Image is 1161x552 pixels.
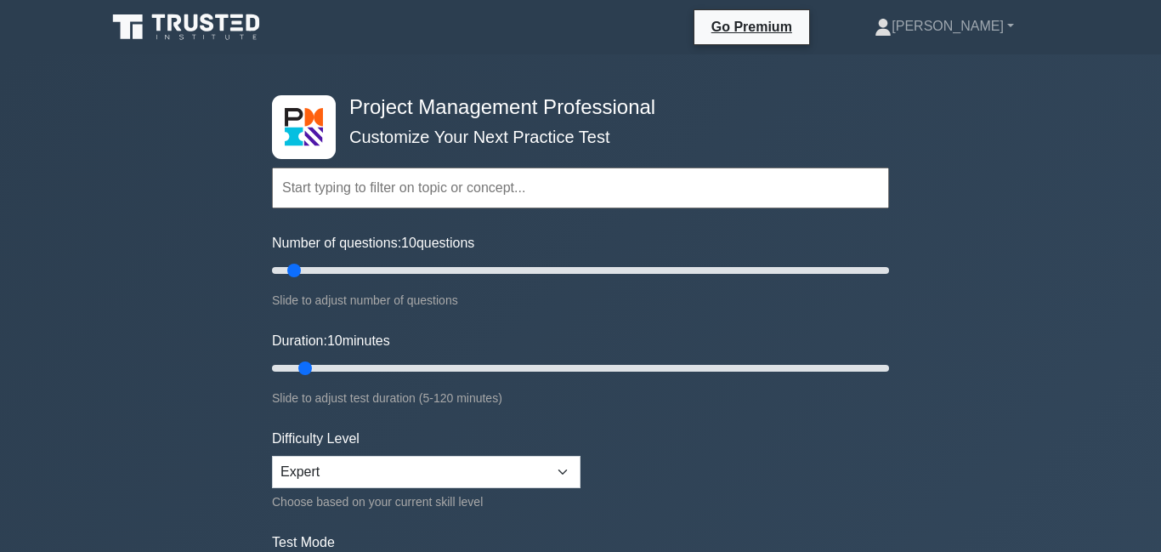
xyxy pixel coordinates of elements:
h4: Project Management Professional [343,95,806,120]
label: Difficulty Level [272,429,360,449]
a: Go Premium [701,16,802,37]
span: 10 [327,333,343,348]
div: Slide to adjust number of questions [272,290,889,310]
input: Start typing to filter on topic or concept... [272,168,889,208]
div: Choose based on your current skill level [272,492,580,512]
div: Slide to adjust test duration (5-120 minutes) [272,388,889,408]
label: Number of questions: questions [272,233,474,253]
label: Duration: minutes [272,331,390,351]
span: 10 [401,236,416,250]
a: [PERSON_NAME] [834,9,1055,43]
